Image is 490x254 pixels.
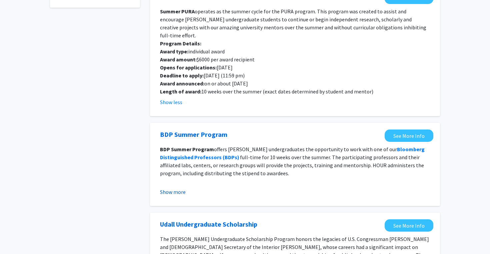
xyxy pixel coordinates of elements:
button: Show more [160,188,186,196]
strong: Length of award: [160,88,201,95]
iframe: Chat [5,224,28,249]
p: [DATE] [160,63,430,71]
a: Opens in a new tab [385,130,433,142]
p: [DATE] (11:59 pm) [160,71,430,79]
button: Show less [160,98,182,106]
strong: Deadline to apply: [160,72,204,79]
strong: Summer PURA [160,8,195,15]
strong: Opens for applications: [160,64,217,71]
a: Opens in a new tab [160,130,227,140]
p: $6000 per award recipient [160,55,430,63]
p: individual award [160,47,430,55]
p: offers [PERSON_NAME] undergraduates the opportunity to work with one of our full-time for 10 week... [160,145,430,177]
a: Opens in a new tab [385,219,433,232]
strong: BDP Summer Program [160,146,214,153]
p: on or about [DATE] [160,79,430,87]
strong: Award announced: [160,80,204,87]
strong: Award type: [160,48,188,55]
strong: Award amount: [160,56,197,63]
span: operates as the summer cycle for the PURA program. This program was created to assist and encoura... [160,8,426,39]
a: Opens in a new tab [160,219,257,229]
strong: Program Details: [160,40,201,47]
p: 10 weeks over the summer (exact dates determined by student and mentor) [160,87,430,95]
